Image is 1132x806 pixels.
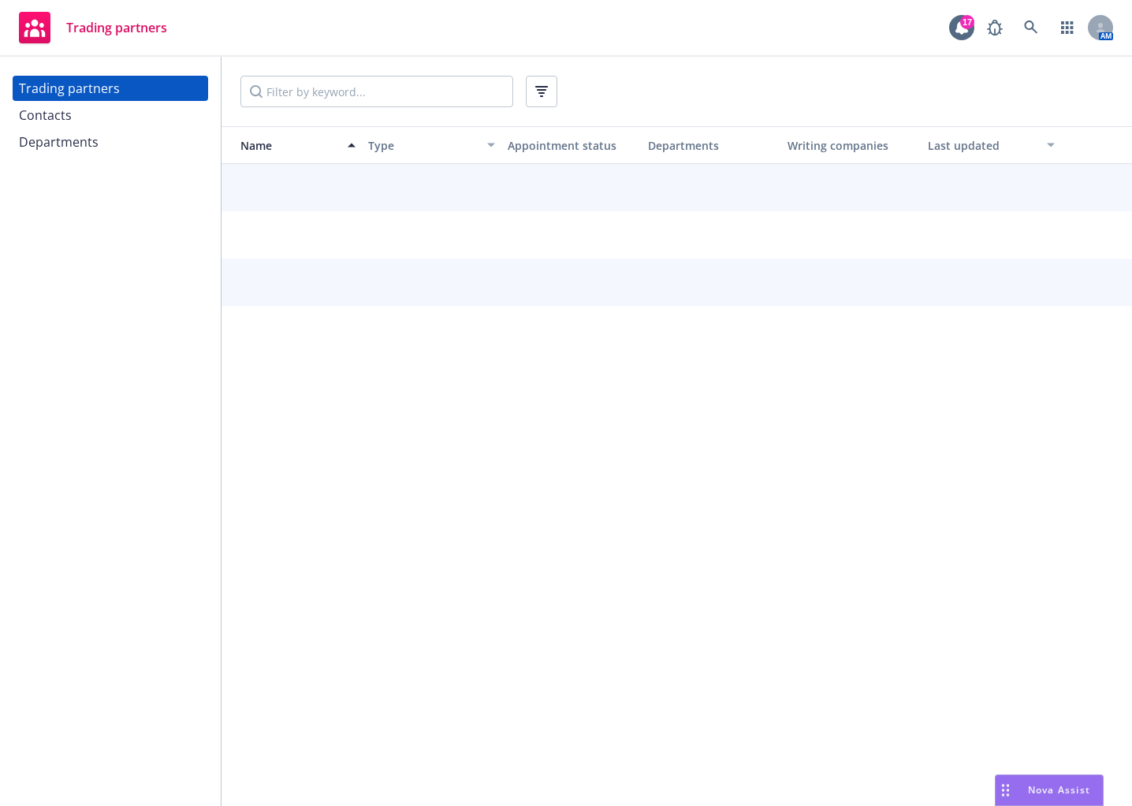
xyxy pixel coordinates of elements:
[362,126,502,164] button: Type
[979,12,1011,43] a: Report a Bug
[19,76,120,101] div: Trading partners
[642,126,782,164] button: Departments
[781,126,922,164] button: Writing companies
[501,126,642,164] button: Appointment status
[1015,12,1047,43] a: Search
[228,137,338,154] div: Name
[788,137,915,154] div: Writing companies
[995,774,1104,806] button: Nova Assist
[648,137,776,154] div: Departments
[960,15,974,29] div: 17
[1052,12,1083,43] a: Switch app
[13,6,173,50] a: Trading partners
[922,126,1062,164] button: Last updated
[508,137,635,154] div: Appointment status
[19,129,99,155] div: Departments
[996,775,1015,805] div: Drag to move
[240,76,513,107] input: Filter by keyword...
[66,21,167,34] span: Trading partners
[13,129,208,155] a: Departments
[1028,783,1090,797] span: Nova Assist
[13,103,208,128] a: Contacts
[928,137,1038,154] div: Last updated
[13,76,208,101] a: Trading partners
[222,126,362,164] button: Name
[368,137,478,154] div: Type
[19,103,72,128] div: Contacts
